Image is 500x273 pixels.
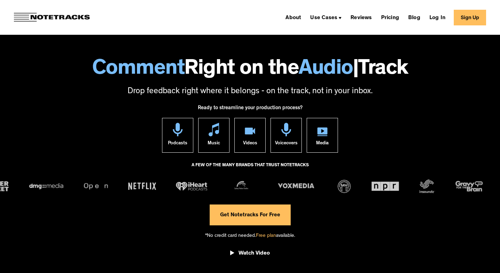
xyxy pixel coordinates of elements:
[198,101,303,118] div: Ready to streamline your production process?
[299,59,353,81] span: Audio
[230,245,270,264] a: open lightbox
[162,118,193,153] a: Podcasts
[256,233,276,239] span: Free plan
[283,12,304,23] a: About
[378,12,402,23] a: Pricing
[307,118,338,153] a: Media
[275,136,298,152] div: Voiceovers
[208,136,220,152] div: Music
[353,59,358,81] span: |
[310,15,337,21] div: Use Cases
[92,59,185,81] span: Comment
[239,250,270,257] div: Watch Video
[316,136,329,152] div: Media
[307,12,344,23] div: Use Cases
[427,12,448,23] a: Log In
[271,118,302,153] a: Voiceovers
[205,225,295,245] div: *No credit card needed. available.
[405,12,423,23] a: Blog
[234,118,266,153] a: Videos
[7,86,493,98] p: Drop feedback right where it belongs - on the track, not in your inbox.
[210,204,291,225] a: Get Notetracks For Free
[7,59,493,81] h1: Right on the Track
[198,118,229,153] a: Music
[243,136,257,152] div: Videos
[192,160,309,178] div: A FEW OF THE MANY BRANDS THAT TRUST NOTETRACKS
[168,136,187,152] div: Podcasts
[454,10,486,25] a: Sign Up
[348,12,374,23] a: Reviews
